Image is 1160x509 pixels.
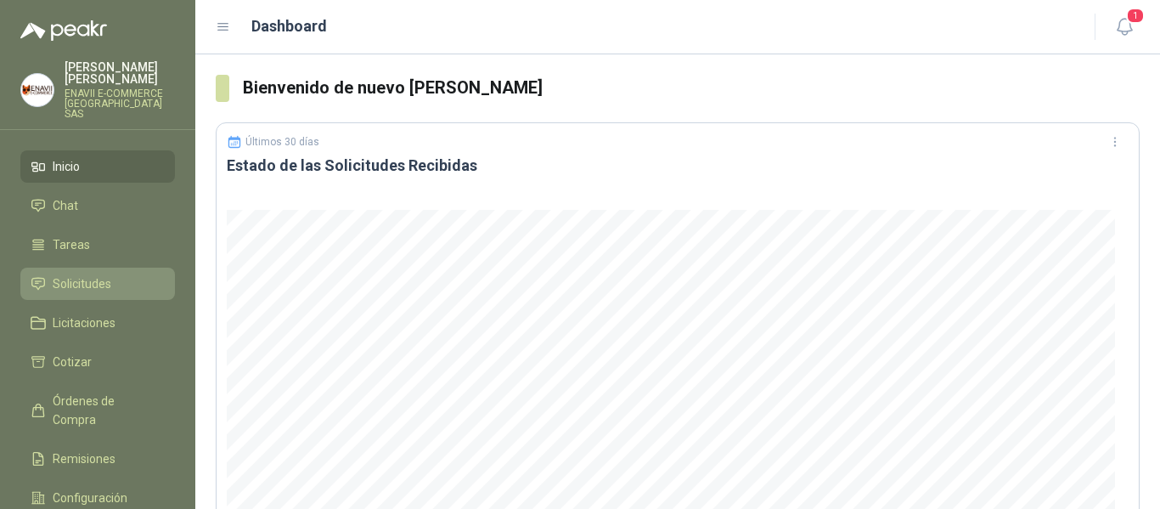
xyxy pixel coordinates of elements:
[20,189,175,222] a: Chat
[227,156,1129,176] h3: Estado de las Solicitudes Recibidas
[53,274,111,293] span: Solicitudes
[20,307,175,339] a: Licitaciones
[243,75,1140,101] h3: Bienvenido de nuevo [PERSON_NAME]
[53,392,159,429] span: Órdenes de Compra
[20,346,175,378] a: Cotizar
[65,88,175,119] p: ENAVII E-COMMERCE [GEOGRAPHIC_DATA] SAS
[20,268,175,300] a: Solicitudes
[251,14,327,38] h1: Dashboard
[1126,8,1145,24] span: 1
[1109,12,1140,42] button: 1
[20,229,175,261] a: Tareas
[53,235,90,254] span: Tareas
[53,353,92,371] span: Cotizar
[20,385,175,436] a: Órdenes de Compra
[53,450,115,468] span: Remisiones
[65,61,175,85] p: [PERSON_NAME] [PERSON_NAME]
[20,443,175,475] a: Remisiones
[53,157,80,176] span: Inicio
[20,20,107,41] img: Logo peakr
[53,489,127,507] span: Configuración
[53,196,78,215] span: Chat
[21,74,53,106] img: Company Logo
[245,136,319,148] p: Últimos 30 días
[20,150,175,183] a: Inicio
[53,314,115,332] span: Licitaciones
